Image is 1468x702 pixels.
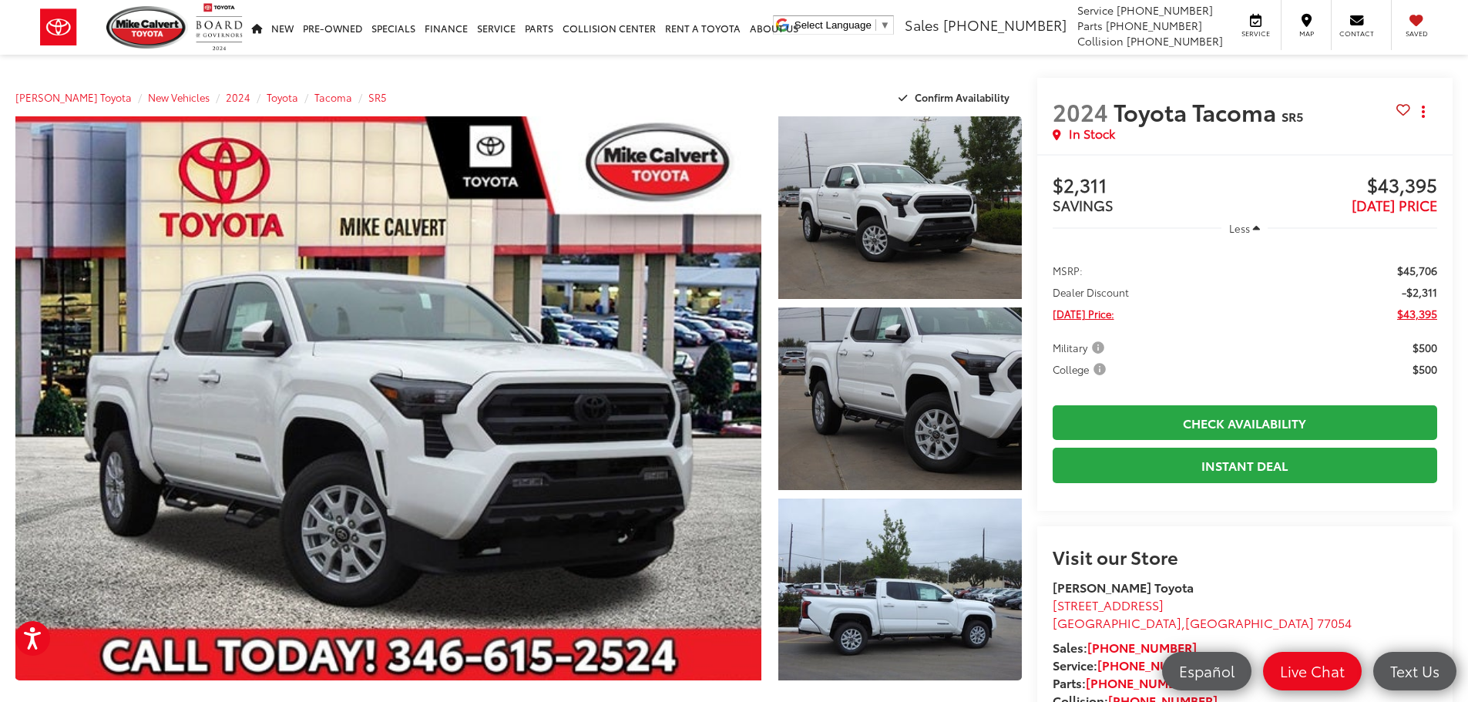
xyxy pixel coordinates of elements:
span: Confirm Availability [915,90,1009,104]
img: 2024 Toyota Tacoma SR5 [775,305,1023,492]
span: Toyota Tacoma [1114,95,1282,128]
span: [GEOGRAPHIC_DATA] [1053,613,1181,631]
img: 2024 Toyota Tacoma SR5 [8,113,768,684]
a: Text Us [1373,652,1456,690]
button: Military [1053,340,1110,355]
span: [STREET_ADDRESS] [1053,596,1164,613]
a: Toyota [267,90,298,104]
span: Collision [1077,33,1124,49]
span: [DATE] PRICE [1352,195,1437,215]
img: 2024 Toyota Tacoma SR5 [775,496,1023,683]
span: Less [1229,221,1250,235]
span: Text Us [1382,661,1447,680]
a: [PERSON_NAME] Toyota [15,90,132,104]
a: [PHONE_NUMBER] [1087,638,1197,656]
a: Tacoma [314,90,352,104]
strong: Service: [1053,656,1207,673]
a: New Vehicles [148,90,210,104]
a: Español [1162,652,1251,690]
span: $2,311 [1053,175,1245,198]
span: $500 [1413,340,1437,355]
span: 77054 [1317,613,1352,631]
span: Sales [905,15,939,35]
span: Saved [1399,29,1433,39]
span: $43,395 [1245,175,1437,198]
span: $500 [1413,361,1437,377]
span: 2024 [1053,95,1108,128]
a: Expand Photo 2 [778,307,1022,490]
span: Contact [1339,29,1374,39]
strong: [PERSON_NAME] Toyota [1053,578,1194,596]
strong: Sales: [1053,638,1197,656]
img: Mike Calvert Toyota [106,6,188,49]
span: College [1053,361,1109,377]
span: Select Language [794,19,872,31]
a: Expand Photo 1 [778,116,1022,299]
a: Expand Photo 0 [15,116,761,680]
a: Expand Photo 3 [778,499,1022,681]
span: [PHONE_NUMBER] [1117,2,1213,18]
span: [DATE] Price: [1053,306,1114,321]
a: Select Language​ [794,19,890,31]
a: [STREET_ADDRESS] [GEOGRAPHIC_DATA],[GEOGRAPHIC_DATA] 77054 [1053,596,1352,631]
span: Parts [1077,18,1103,33]
span: $45,706 [1397,263,1437,278]
span: ​ [875,19,876,31]
span: Map [1289,29,1323,39]
span: Live Chat [1272,661,1352,680]
span: Military [1053,340,1107,355]
span: Dealer Discount [1053,284,1129,300]
button: College [1053,361,1111,377]
a: Instant Deal [1053,448,1437,482]
span: [PHONE_NUMBER] [1106,18,1202,33]
span: ▼ [880,19,890,31]
h2: Visit our Store [1053,546,1437,566]
span: Service [1077,2,1114,18]
a: Live Chat [1263,652,1362,690]
span: $43,395 [1397,306,1437,321]
a: 2024 [226,90,250,104]
span: [PHONE_NUMBER] [1127,33,1223,49]
button: Actions [1410,98,1437,125]
span: [GEOGRAPHIC_DATA] [1185,613,1314,631]
span: SR5 [1282,107,1303,125]
button: Less [1221,214,1268,242]
span: Español [1171,661,1242,680]
span: MSRP: [1053,263,1083,278]
span: In Stock [1069,125,1115,143]
button: Confirm Availability [890,84,1022,111]
a: [PHONE_NUMBER] [1097,656,1207,673]
span: Service [1238,29,1273,39]
strong: Parts: [1053,673,1195,691]
a: [PHONE_NUMBER] [1086,673,1195,691]
a: Check Availability [1053,405,1437,440]
span: SAVINGS [1053,195,1114,215]
span: dropdown dots [1422,106,1425,118]
a: SR5 [368,90,387,104]
span: -$2,311 [1402,284,1437,300]
span: [PHONE_NUMBER] [943,15,1067,35]
img: 2024 Toyota Tacoma SR5 [775,114,1023,301]
span: , [1053,613,1352,631]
